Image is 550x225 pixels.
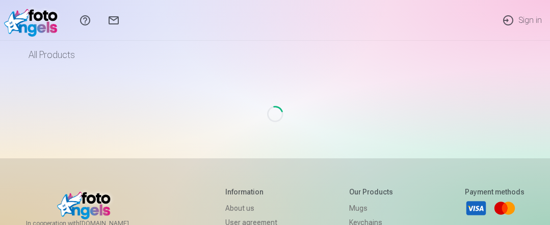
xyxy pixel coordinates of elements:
[349,187,393,197] h5: Our products
[225,187,277,197] h5: Information
[465,197,487,219] a: Visa
[493,197,516,219] a: Mastercard
[465,187,525,197] h5: Payment methods
[4,4,63,37] img: /v1
[349,201,393,215] a: Mugs
[225,201,277,215] a: About us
